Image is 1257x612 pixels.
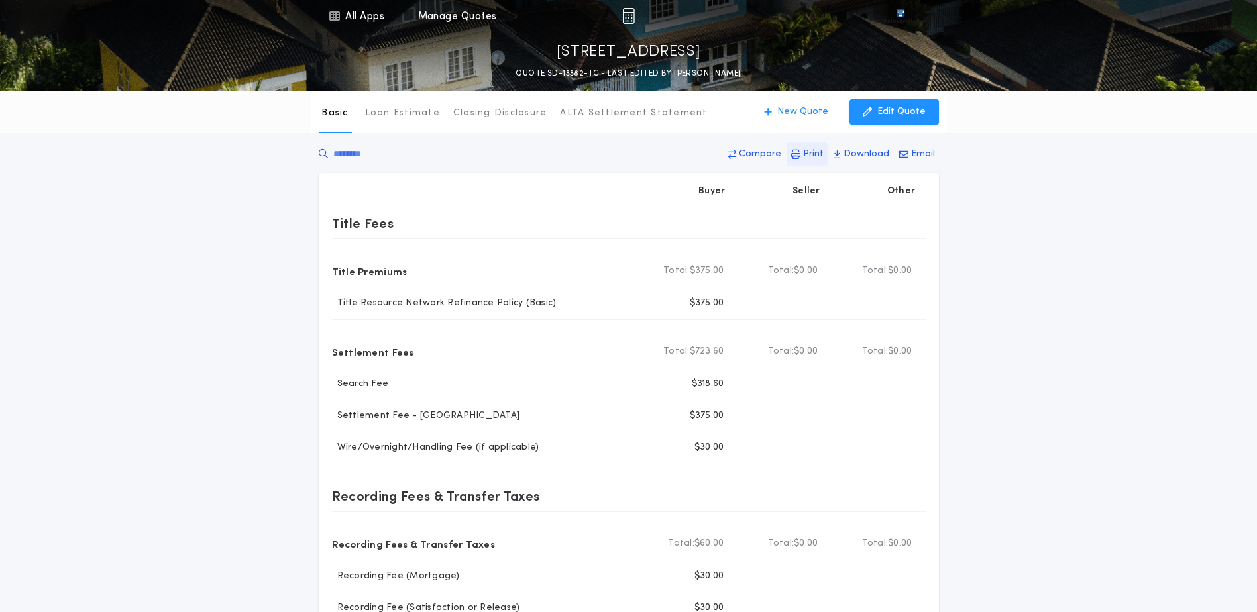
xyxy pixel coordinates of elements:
[849,99,939,125] button: Edit Quote
[887,185,914,198] p: Other
[332,409,520,423] p: Settlement Fee - [GEOGRAPHIC_DATA]
[668,537,694,550] b: Total:
[690,264,724,278] span: $375.00
[365,107,440,120] p: Loan Estimate
[694,537,724,550] span: $60.00
[777,105,828,119] p: New Quote
[690,297,724,310] p: $375.00
[332,297,557,310] p: Title Resource Network Refinance Policy (Basic)
[888,537,912,550] span: $0.00
[724,142,785,166] button: Compare
[787,142,828,166] button: Print
[873,9,928,23] img: vs-icon
[332,533,496,554] p: Recording Fees & Transfer Taxes
[332,341,414,362] p: Settlement Fees
[888,264,912,278] span: $0.00
[830,142,893,166] button: Download
[794,264,818,278] span: $0.00
[698,185,725,198] p: Buyer
[792,185,820,198] p: Seller
[794,345,818,358] span: $0.00
[332,213,394,234] p: Title Fees
[694,441,724,454] p: $30.00
[321,107,348,120] p: Basic
[751,99,842,125] button: New Quote
[694,570,724,583] p: $30.00
[768,345,794,358] b: Total:
[739,148,781,161] p: Compare
[663,345,690,358] b: Total:
[690,345,724,358] span: $723.60
[692,378,724,391] p: $318.60
[622,8,635,24] img: img
[560,107,707,120] p: ALTA Settlement Statement
[332,378,389,391] p: Search Fee
[332,485,540,507] p: Recording Fees & Transfer Taxes
[888,345,912,358] span: $0.00
[516,67,741,80] p: QUOTE SD-13382-TC - LAST EDITED BY [PERSON_NAME]
[862,345,889,358] b: Total:
[911,148,935,161] p: Email
[862,264,889,278] b: Total:
[768,537,794,550] b: Total:
[803,148,824,161] p: Print
[332,570,460,583] p: Recording Fee (Mortgage)
[332,260,408,281] p: Title Premiums
[844,148,889,161] p: Download
[895,142,939,166] button: Email
[557,42,701,63] p: [STREET_ADDRESS]
[768,264,794,278] b: Total:
[663,264,690,278] b: Total:
[794,537,818,550] span: $0.00
[332,441,539,454] p: Wire/Overnight/Handling Fee (if applicable)
[862,537,889,550] b: Total:
[690,409,724,423] p: $375.00
[877,105,926,119] p: Edit Quote
[453,107,547,120] p: Closing Disclosure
